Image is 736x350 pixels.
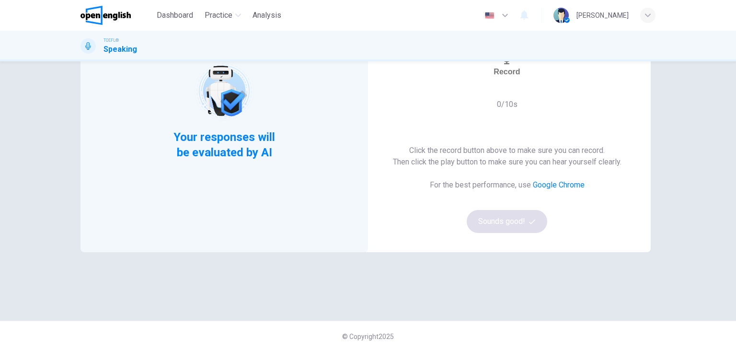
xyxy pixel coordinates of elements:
[576,10,629,21] div: [PERSON_NAME]
[393,145,621,168] h6: Click the record button above to make sure you can record. Then click the play button to make sur...
[80,6,131,25] img: OpenEnglish logo
[533,180,585,189] a: Google Chrome
[103,44,137,55] h1: Speaking
[205,10,232,21] span: Practice
[153,7,197,24] button: Dashboard
[249,7,285,24] button: Analysis
[342,333,394,340] span: © Copyright 2025
[494,67,520,76] h6: Record
[483,12,495,19] img: en
[201,7,245,24] button: Practice
[194,60,254,121] img: robot icon
[253,10,281,21] span: Analysis
[80,6,153,25] a: OpenEnglish logo
[553,8,569,23] img: Profile picture
[103,37,119,44] span: TOEFL®
[497,99,517,110] h6: 0/10s
[478,34,536,91] button: Record
[157,10,193,21] span: Dashboard
[430,179,585,191] h6: For the best performance, use
[166,129,283,160] span: Your responses will be evaluated by AI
